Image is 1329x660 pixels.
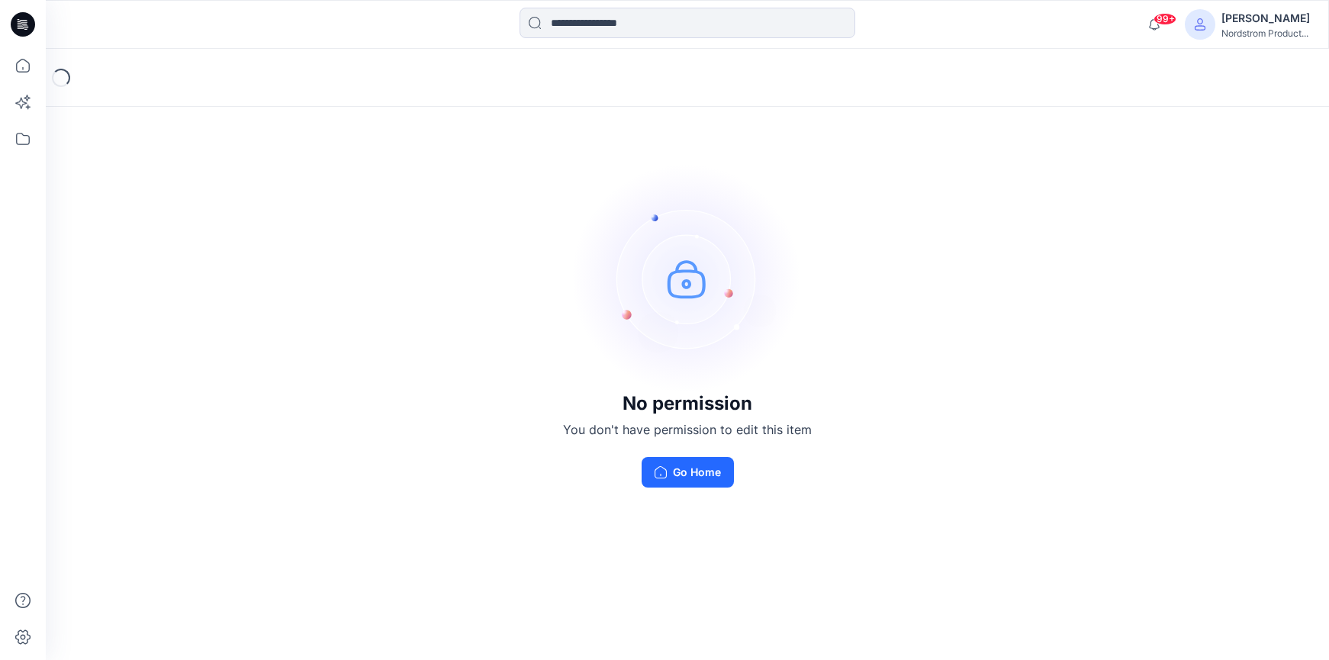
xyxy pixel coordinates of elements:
p: You don't have permission to edit this item [563,420,812,439]
span: 99+ [1154,13,1176,25]
img: no-perm.svg [573,164,802,393]
h3: No permission [563,393,812,414]
div: Nordstrom Product... [1221,27,1310,39]
div: [PERSON_NAME] [1221,9,1310,27]
svg: avatar [1194,18,1206,31]
button: Go Home [642,457,734,488]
